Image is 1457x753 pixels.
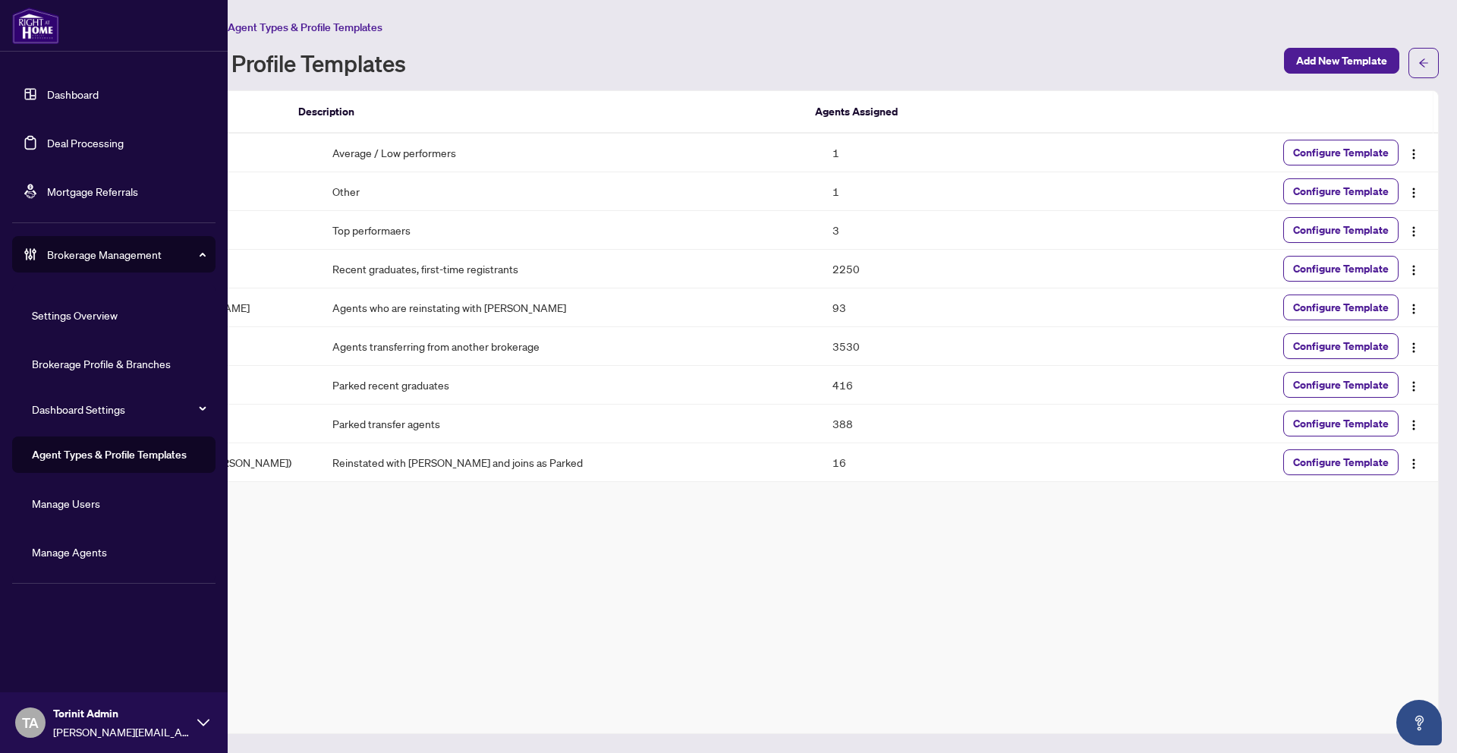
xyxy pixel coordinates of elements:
[1283,333,1399,359] button: Configure Template
[820,405,1071,443] td: 388
[32,496,100,510] a: Manage Users
[1283,217,1399,243] button: Configure Template
[320,366,821,405] td: Parked recent graduates
[320,172,821,211] td: Other
[1402,179,1426,203] button: Logo
[1283,372,1399,398] button: Configure Template
[1283,295,1399,320] button: Configure Template
[320,327,821,366] td: Agents transferring from another brokerage
[79,51,406,75] h1: Agent Types & Profile Templates
[320,134,821,172] td: Average / Low performers
[1418,58,1429,68] span: arrow-left
[820,211,1071,250] td: 3
[320,405,821,443] td: Parked transfer agents
[1283,411,1399,436] button: Configure Template
[320,288,821,327] td: Agents who are reinstating with [PERSON_NAME]
[1293,179,1389,203] span: Configure Template
[1293,140,1389,165] span: Configure Template
[47,184,138,198] a: Mortgage Referrals
[1396,700,1442,745] button: Open asap
[820,443,1071,482] td: 16
[1293,450,1389,474] span: Configure Template
[32,308,118,322] a: Settings Overview
[53,723,190,740] span: [PERSON_NAME][EMAIL_ADDRESS][DOMAIN_NAME]
[32,402,125,416] a: Dashboard Settings
[1408,419,1420,431] img: Logo
[1293,257,1389,281] span: Configure Template
[1402,373,1426,397] button: Logo
[1408,458,1420,470] img: Logo
[1293,373,1389,397] span: Configure Template
[320,250,821,288] td: Recent graduates, first-time registrants
[1402,450,1426,474] button: Logo
[1293,334,1389,358] span: Configure Template
[1283,256,1399,282] button: Configure Template
[1408,264,1420,276] img: Logo
[820,250,1071,288] td: 2250
[1408,303,1420,315] img: Logo
[47,87,99,101] a: Dashboard
[803,91,1061,134] th: Agents Assigned
[47,246,205,263] span: Brokerage Management
[32,357,171,370] a: Brokerage Profile & Branches
[1293,218,1389,242] span: Configure Template
[286,91,803,134] th: Description
[820,288,1071,327] td: 93
[53,705,190,722] span: Torinit Admin
[1293,295,1389,320] span: Configure Template
[1283,140,1399,165] button: Configure Template
[22,712,39,733] span: TA
[1284,48,1399,74] button: Add New Template
[32,448,187,462] a: Agent Types & Profile Templates
[1408,148,1420,160] img: Logo
[1402,218,1426,242] button: Logo
[1402,411,1426,436] button: Logo
[820,134,1071,172] td: 1
[1283,178,1399,204] button: Configure Template
[1408,187,1420,199] img: Logo
[820,366,1071,405] td: 416
[1408,225,1420,238] img: Logo
[320,211,821,250] td: Top performaers
[12,8,59,44] img: logo
[47,136,124,150] a: Deal Processing
[1408,380,1420,392] img: Logo
[320,443,821,482] td: Reinstated with [PERSON_NAME] and joins as Parked
[228,20,382,34] span: Agent Types & Profile Templates
[1402,295,1426,320] button: Logo
[32,545,107,559] a: Manage Agents
[1293,411,1389,436] span: Configure Template
[1402,140,1426,165] button: Logo
[1296,49,1387,73] span: Add New Template
[1283,449,1399,475] button: Configure Template
[820,327,1071,366] td: 3530
[1402,334,1426,358] button: Logo
[1402,257,1426,281] button: Logo
[820,172,1071,211] td: 1
[1408,342,1420,354] img: Logo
